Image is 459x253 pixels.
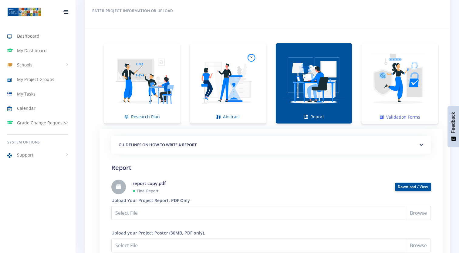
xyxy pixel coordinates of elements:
img: Research Plan [109,47,176,113]
span: My Project Groups [17,76,54,83]
span: Schools [17,62,32,68]
label: Upload your Project Poster (30MB, PDF only). [111,230,205,236]
span: Dashboard [17,33,39,39]
h4: report copy.pdf [133,180,386,187]
img: Abstract [195,47,262,113]
a: Abstract [190,43,266,123]
span: My Dashboard [17,47,47,54]
h6: Enter Project Information or Upload [92,7,443,15]
img: Report [281,47,347,113]
h2: Report [111,163,431,172]
h6: System Options [7,140,68,145]
img: ... [7,7,41,17]
span: Grade Change Requests [17,120,66,126]
a: Report [276,43,352,123]
label: Upload Your Project Report. PDF Only [111,197,190,204]
span: Support [17,152,33,158]
h5: GUIDELINES ON HOW TO WRITE A REPORT [119,142,424,148]
span: My Tasks [17,91,35,97]
button: Download / View [395,183,431,191]
a: Download / View [398,184,428,189]
span: Feedback [451,112,456,133]
a: Validation Forms [361,43,438,124]
small: Final Report [137,188,159,194]
img: Validation Forms [366,47,433,114]
button: Feedback - Show survey [447,106,459,147]
span: ● [133,187,136,194]
a: Research Plan [104,43,181,123]
span: Calendar [17,105,35,111]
